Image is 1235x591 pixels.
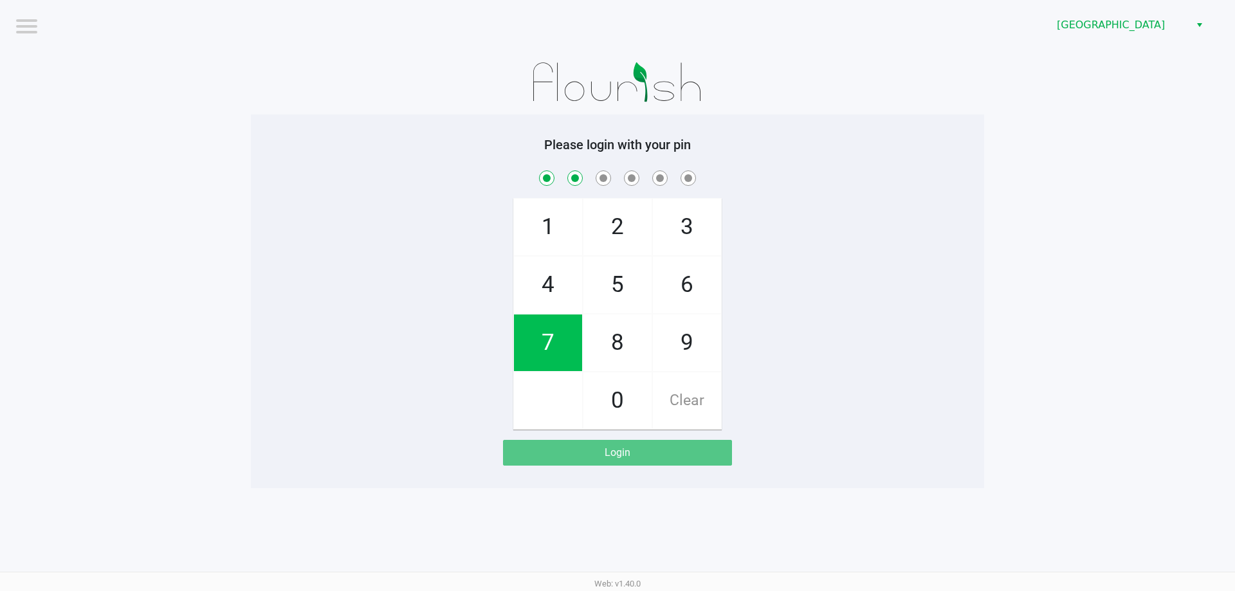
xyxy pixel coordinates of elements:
[1190,14,1209,37] button: Select
[514,257,582,313] span: 4
[583,257,652,313] span: 5
[583,372,652,429] span: 0
[583,199,652,255] span: 2
[1057,17,1182,33] span: [GEOGRAPHIC_DATA]
[653,199,721,255] span: 3
[653,372,721,429] span: Clear
[653,257,721,313] span: 6
[514,314,582,371] span: 7
[514,199,582,255] span: 1
[261,137,974,152] h5: Please login with your pin
[653,314,721,371] span: 9
[594,579,641,588] span: Web: v1.40.0
[583,314,652,371] span: 8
